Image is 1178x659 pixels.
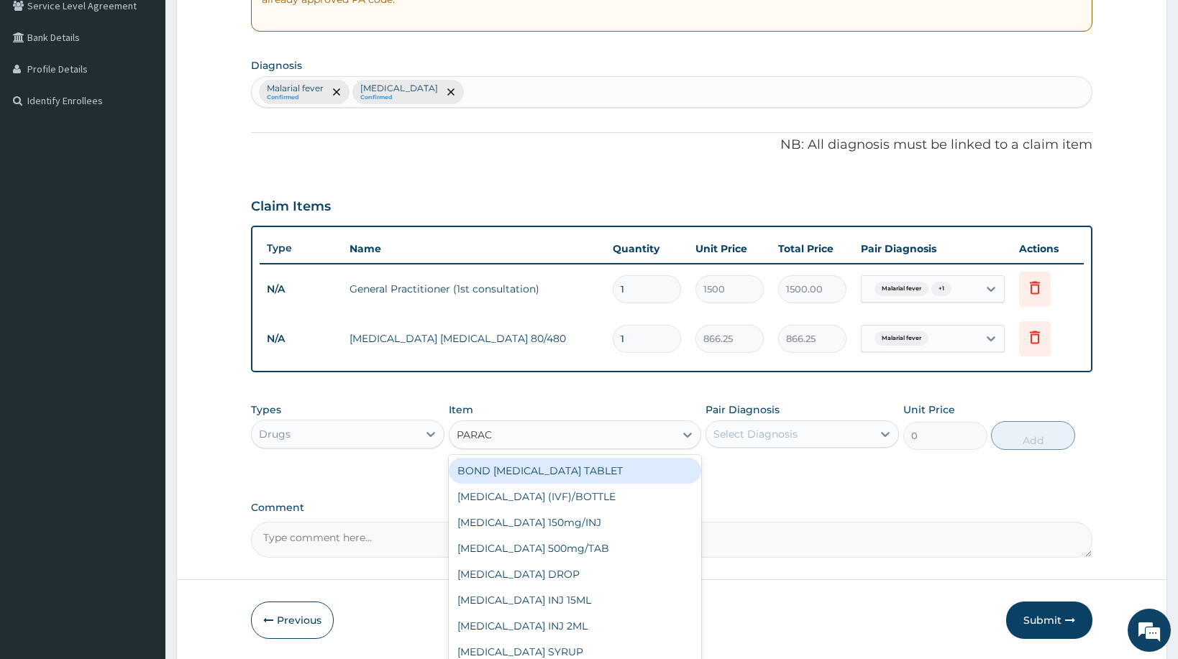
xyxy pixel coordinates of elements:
td: N/A [260,276,342,303]
div: Minimize live chat window [236,7,270,42]
div: BOND [MEDICAL_DATA] TABLET [449,458,701,484]
span: Malarial fever [875,282,928,296]
label: Diagnosis [251,58,302,73]
div: [MEDICAL_DATA] INJ 2ML [449,613,701,639]
div: Drugs [259,427,291,441]
label: Unit Price [903,402,955,417]
small: Confirmed [267,94,324,101]
div: [MEDICAL_DATA] DROP [449,561,701,587]
h3: Claim Items [251,199,331,215]
div: Chat with us now [75,80,242,99]
button: Previous [251,602,334,639]
th: Unit Price [688,234,771,263]
label: Pair Diagnosis [706,402,780,417]
div: [MEDICAL_DATA] 500mg/TAB [449,535,701,561]
small: Confirmed [360,94,438,101]
p: Malarial fever [267,83,324,94]
td: [MEDICAL_DATA] [MEDICAL_DATA] 80/480 [342,324,606,353]
th: Quantity [606,234,688,263]
th: Pair Diagnosis [854,234,1012,263]
span: remove selection option [444,86,457,98]
img: d_794563401_company_1708531726252_794563401 [27,72,58,108]
th: Total Price [771,234,854,263]
th: Name [342,234,606,263]
label: Comment [251,502,1092,514]
div: [MEDICAL_DATA] INJ 15ML [449,587,701,613]
label: Types [251,404,281,416]
p: [MEDICAL_DATA] [360,83,438,94]
div: Select Diagnosis [713,427,798,441]
span: + 1 [931,282,951,296]
th: Actions [1012,234,1084,263]
button: Add [991,421,1075,450]
span: Malarial fever [875,331,928,346]
span: remove selection option [330,86,343,98]
textarea: Type your message and hit 'Enter' [7,392,274,443]
div: [MEDICAL_DATA] 150mg/INJ [449,510,701,535]
label: Item [449,402,473,417]
div: [MEDICAL_DATA] (IVF)/BOTTLE [449,484,701,510]
th: Type [260,235,342,262]
td: N/A [260,326,342,352]
p: NB: All diagnosis must be linked to a claim item [251,136,1092,155]
button: Submit [1006,602,1092,639]
span: We're online! [83,181,198,326]
td: General Practitioner (1st consultation) [342,275,606,303]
